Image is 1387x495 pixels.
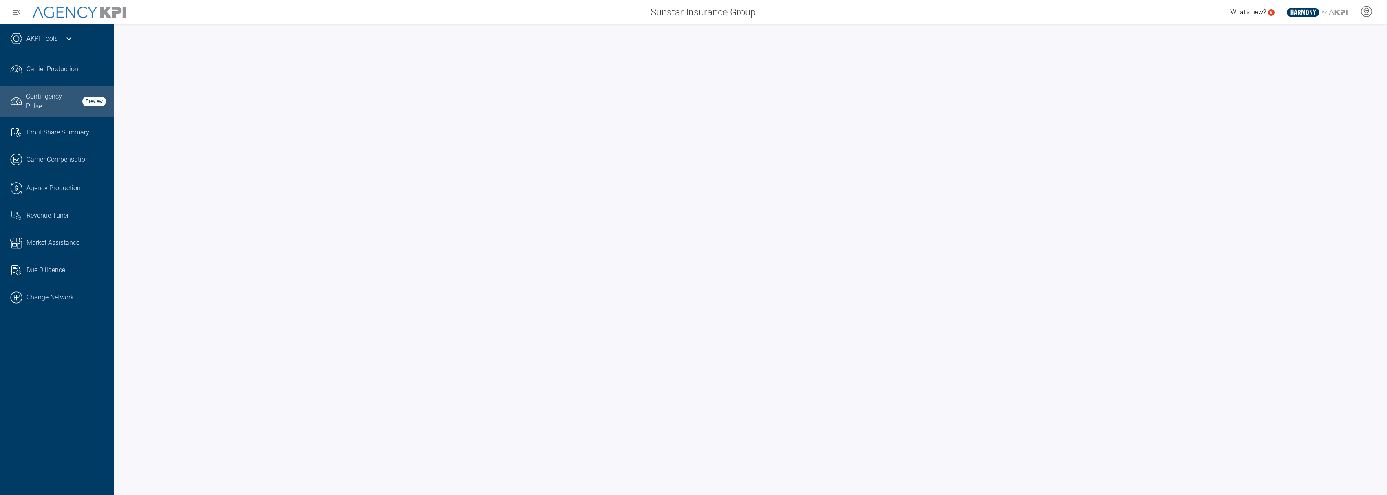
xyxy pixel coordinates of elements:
span: Contingency Pulse [26,92,77,111]
span: Profit Share Summary [26,128,89,137]
span: Carrier Production [26,64,78,74]
span: Agency Production [26,183,81,193]
img: AgencyKPI [33,7,126,18]
span: Revenue Tuner [26,211,69,220]
strong: Preview [82,97,106,106]
span: Sunstar Insurance Group [651,5,756,20]
a: 5 [1268,9,1275,16]
span: What's new? [1230,8,1266,16]
a: AKPI Tools [26,34,58,44]
text: 5 [1270,10,1272,15]
span: Market Assistance [26,238,79,248]
span: Carrier Compensation [26,155,89,165]
span: Due Diligence [26,265,65,275]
